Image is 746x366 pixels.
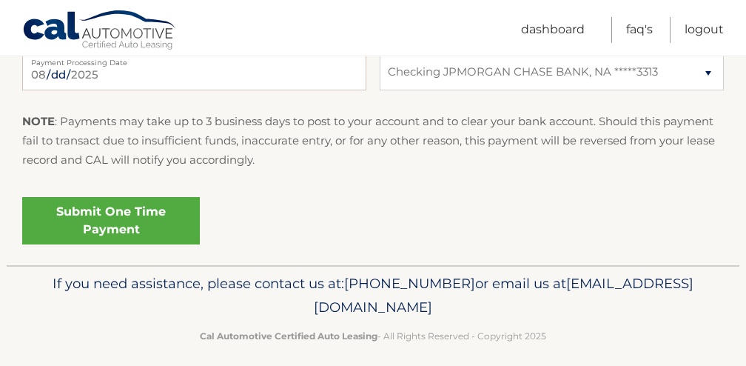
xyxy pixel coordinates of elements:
a: Logout [685,17,724,43]
span: [EMAIL_ADDRESS][DOMAIN_NAME] [314,275,693,316]
a: Dashboard [521,17,585,43]
strong: NOTE [22,114,55,128]
p: - All Rights Reserved - Copyright 2025 [29,328,717,344]
p: If you need assistance, please contact us at: or email us at [29,272,717,319]
input: Payment Date [22,53,366,90]
a: FAQ's [626,17,653,43]
label: Payment Processing Date [22,53,366,65]
p: : Payments may take up to 3 business days to post to your account and to clear your bank account.... [22,112,724,170]
span: [PHONE_NUMBER] [344,275,475,292]
strong: Cal Automotive Certified Auto Leasing [200,330,377,342]
a: Submit One Time Payment [22,197,200,244]
a: Cal Automotive [22,10,178,53]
